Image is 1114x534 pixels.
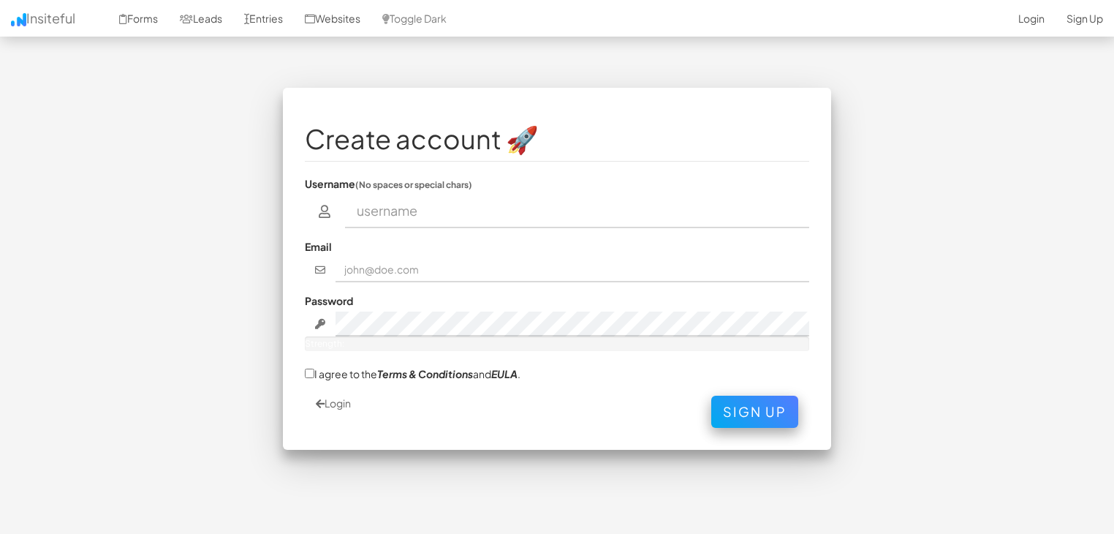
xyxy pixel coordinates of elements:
[305,293,353,308] label: Password
[316,396,351,410] a: Login
[355,179,472,190] small: (No spaces or special chars)
[336,257,810,282] input: john@doe.com
[305,239,332,254] label: Email
[11,13,26,26] img: icon.png
[305,369,314,378] input: I agree to theTerms & ConditionsandEULA.
[345,195,810,228] input: username
[491,367,518,380] a: EULA
[711,396,798,428] button: Sign Up
[305,176,472,191] label: Username
[377,367,473,380] a: Terms & Conditions
[305,124,809,154] h1: Create account 🚀
[305,366,520,381] label: I agree to the and .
